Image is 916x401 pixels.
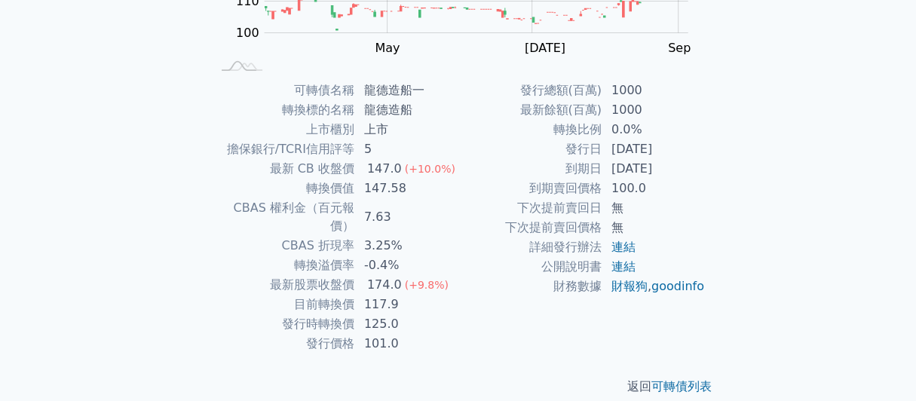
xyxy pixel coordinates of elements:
td: 無 [602,218,706,237]
td: 100.0 [602,179,706,198]
a: 可轉債列表 [651,379,712,393]
td: 無 [602,198,706,218]
p: 返回 [193,378,724,396]
td: 發行時轉換價 [211,314,355,334]
td: 財務數據 [458,277,602,296]
a: goodinfo [651,279,704,293]
td: 可轉債名稱 [211,81,355,100]
td: 轉換溢價率 [211,256,355,275]
td: 1000 [602,81,706,100]
td: 最新股票收盤價 [211,275,355,295]
td: 1000 [602,100,706,120]
td: 龍德造船 [355,100,458,120]
tspan: 100 [236,25,259,39]
td: 擔保銀行/TCRI信用評等 [211,139,355,159]
td: 發行總額(百萬) [458,81,602,100]
div: 147.0 [364,160,405,178]
td: 101.0 [355,334,458,354]
td: 到期賣回價格 [458,179,602,198]
tspan: Sep [668,40,691,54]
td: 最新 CB 收盤價 [211,159,355,179]
td: 7.63 [355,198,458,236]
td: 發行價格 [211,334,355,354]
td: 5 [355,139,458,159]
td: , [602,277,706,296]
td: 到期日 [458,159,602,179]
a: 連結 [611,240,636,254]
a: 連結 [611,259,636,274]
td: 上市 [355,120,458,139]
td: [DATE] [602,139,706,159]
td: 最新餘額(百萬) [458,100,602,120]
td: 下次提前賣回價格 [458,218,602,237]
td: 3.25% [355,236,458,256]
td: 龍德造船一 [355,81,458,100]
span: (+9.8%) [405,279,449,291]
td: CBAS 權利金（百元報價） [211,198,355,236]
a: 財報狗 [611,279,648,293]
tspan: May [375,40,400,54]
td: 117.9 [355,295,458,314]
td: 詳細發行辦法 [458,237,602,257]
td: CBAS 折現率 [211,236,355,256]
td: 轉換標的名稱 [211,100,355,120]
td: 目前轉換價 [211,295,355,314]
td: [DATE] [602,159,706,179]
div: 174.0 [364,276,405,294]
td: 公開說明書 [458,257,602,277]
td: 125.0 [355,314,458,334]
td: 0.0% [602,120,706,139]
td: 下次提前賣回日 [458,198,602,218]
td: 發行日 [458,139,602,159]
span: (+10.0%) [405,163,455,175]
tspan: [DATE] [525,40,565,54]
td: 轉換價值 [211,179,355,198]
td: 147.58 [355,179,458,198]
td: 轉換比例 [458,120,602,139]
td: -0.4% [355,256,458,275]
td: 上市櫃別 [211,120,355,139]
